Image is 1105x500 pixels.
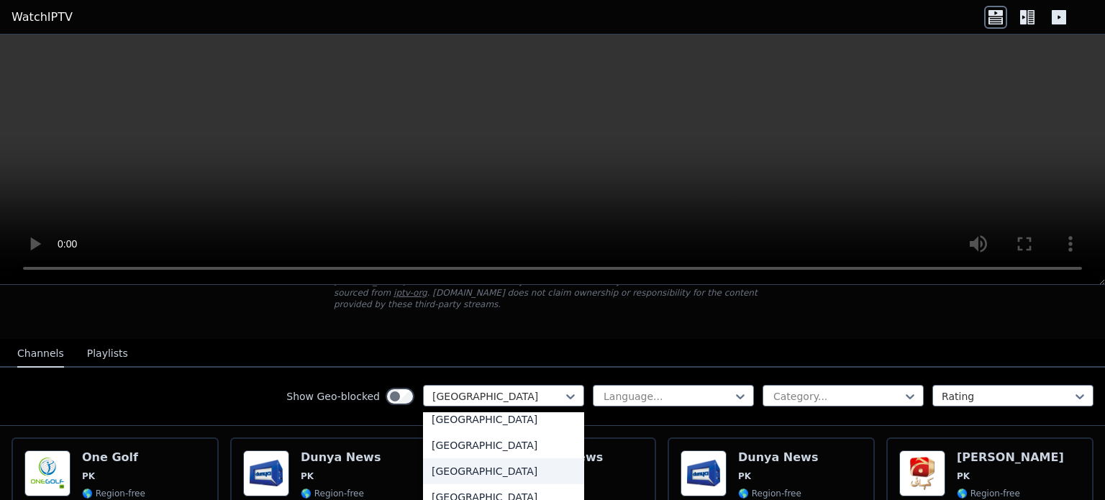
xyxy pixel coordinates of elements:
[957,471,970,482] span: PK
[899,450,945,496] img: Geo Kahani
[17,340,64,368] button: Channels
[24,450,71,496] img: One Golf
[301,488,364,499] span: 🌎 Region-free
[423,458,584,484] div: [GEOGRAPHIC_DATA]
[301,450,381,465] h6: Dunya News
[423,432,584,458] div: [GEOGRAPHIC_DATA]
[738,471,751,482] span: PK
[82,471,95,482] span: PK
[394,288,427,298] a: iptv-org
[87,340,128,368] button: Playlists
[738,488,801,499] span: 🌎 Region-free
[423,406,584,432] div: [GEOGRAPHIC_DATA]
[243,450,289,496] img: Dunya News
[12,9,73,26] a: WatchIPTV
[957,450,1064,465] h6: [PERSON_NAME]
[286,389,380,404] label: Show Geo-blocked
[301,471,314,482] span: PK
[82,488,145,499] span: 🌎 Region-free
[738,450,818,465] h6: Dunya News
[957,488,1020,499] span: 🌎 Region-free
[681,450,727,496] img: Dunya News
[82,450,145,465] h6: One Golf
[334,276,771,310] p: [DOMAIN_NAME] does not host or serve any video content directly. All streams available here are s...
